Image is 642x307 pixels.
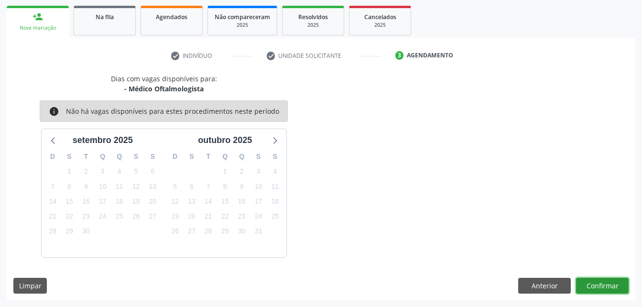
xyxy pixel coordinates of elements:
span: quarta-feira, 17 de setembro de 2025 [96,195,109,208]
div: Q [111,149,128,164]
span: segunda-feira, 29 de setembro de 2025 [63,225,76,238]
span: sexta-feira, 24 de outubro de 2025 [251,210,265,223]
span: segunda-feira, 20 de outubro de 2025 [185,210,198,223]
div: T [200,149,217,164]
span: domingo, 7 de setembro de 2025 [46,180,59,193]
span: sexta-feira, 17 de outubro de 2025 [251,195,265,208]
span: quinta-feira, 9 de outubro de 2025 [235,180,249,193]
div: setembro 2025 [69,134,137,147]
span: terça-feira, 2 de setembro de 2025 [79,165,93,178]
span: sábado, 27 de setembro de 2025 [146,210,159,223]
span: domingo, 12 de outubro de 2025 [168,195,182,208]
span: quinta-feira, 18 de setembro de 2025 [113,195,126,208]
div: Q [233,149,250,164]
span: Cancelados [364,13,396,21]
span: segunda-feira, 8 de setembro de 2025 [63,180,76,193]
div: 2025 [215,22,270,29]
button: Limpar [13,278,47,294]
span: domingo, 28 de setembro de 2025 [46,225,59,238]
span: domingo, 5 de outubro de 2025 [168,180,182,193]
span: segunda-feira, 6 de outubro de 2025 [185,180,198,193]
div: Q [217,149,233,164]
span: sexta-feira, 10 de outubro de 2025 [251,180,265,193]
span: sábado, 25 de outubro de 2025 [268,210,282,223]
span: terça-feira, 23 de setembro de 2025 [79,210,93,223]
span: segunda-feira, 1 de setembro de 2025 [63,165,76,178]
span: quarta-feira, 10 de setembro de 2025 [96,180,109,193]
div: outubro 2025 [194,134,256,147]
div: D [167,149,184,164]
span: terça-feira, 28 de outubro de 2025 [202,225,215,238]
div: - Médico Oftalmologista [111,84,217,94]
div: 2025 [356,22,404,29]
div: person_add [33,11,43,22]
span: domingo, 14 de setembro de 2025 [46,195,59,208]
div: S [184,149,200,164]
div: Não há vagas disponíveis para estes procedimentos neste período [66,106,279,117]
span: segunda-feira, 27 de outubro de 2025 [185,225,198,238]
span: terça-feira, 16 de setembro de 2025 [79,195,93,208]
span: quarta-feira, 29 de outubro de 2025 [218,225,232,238]
i: info [49,106,59,117]
span: terça-feira, 9 de setembro de 2025 [79,180,93,193]
span: sexta-feira, 31 de outubro de 2025 [251,225,265,238]
span: sexta-feira, 5 de setembro de 2025 [129,165,142,178]
span: domingo, 21 de setembro de 2025 [46,210,59,223]
div: T [77,149,94,164]
span: segunda-feira, 15 de setembro de 2025 [63,195,76,208]
span: quarta-feira, 15 de outubro de 2025 [218,195,232,208]
span: sexta-feira, 3 de outubro de 2025 [251,165,265,178]
span: domingo, 19 de outubro de 2025 [168,210,182,223]
span: Na fila [96,13,114,21]
span: domingo, 26 de outubro de 2025 [168,225,182,238]
div: Dias com vagas disponíveis para: [111,74,217,94]
span: quinta-feira, 30 de outubro de 2025 [235,225,249,238]
div: D [44,149,61,164]
button: Anterior [518,278,571,294]
span: sábado, 4 de outubro de 2025 [268,165,282,178]
button: Confirmar [576,278,629,294]
span: sábado, 13 de setembro de 2025 [146,180,159,193]
span: Não compareceram [215,13,270,21]
span: sexta-feira, 19 de setembro de 2025 [129,195,142,208]
span: segunda-feira, 13 de outubro de 2025 [185,195,198,208]
span: terça-feira, 14 de outubro de 2025 [202,195,215,208]
span: quinta-feira, 25 de setembro de 2025 [113,210,126,223]
div: Nova marcação [13,24,62,32]
span: quinta-feira, 2 de outubro de 2025 [235,165,249,178]
span: sábado, 11 de outubro de 2025 [268,180,282,193]
span: quarta-feira, 3 de setembro de 2025 [96,165,109,178]
div: Q [94,149,111,164]
span: quarta-feira, 1 de outubro de 2025 [218,165,232,178]
span: terça-feira, 30 de setembro de 2025 [79,225,93,238]
span: segunda-feira, 22 de setembro de 2025 [63,210,76,223]
div: 3 [395,51,404,60]
div: S [128,149,144,164]
span: quinta-feira, 23 de outubro de 2025 [235,210,249,223]
div: S [61,149,78,164]
span: sábado, 20 de setembro de 2025 [146,195,159,208]
div: Agendamento [407,51,453,60]
span: quarta-feira, 8 de outubro de 2025 [218,180,232,193]
div: 2025 [289,22,337,29]
span: quarta-feira, 22 de outubro de 2025 [218,210,232,223]
span: sexta-feira, 12 de setembro de 2025 [129,180,142,193]
span: quinta-feira, 16 de outubro de 2025 [235,195,249,208]
span: sábado, 18 de outubro de 2025 [268,195,282,208]
span: quinta-feira, 4 de setembro de 2025 [113,165,126,178]
span: Resolvidos [298,13,328,21]
span: quarta-feira, 24 de setembro de 2025 [96,210,109,223]
span: terça-feira, 7 de outubro de 2025 [202,180,215,193]
span: sábado, 6 de setembro de 2025 [146,165,159,178]
span: terça-feira, 21 de outubro de 2025 [202,210,215,223]
div: S [267,149,283,164]
div: S [250,149,267,164]
div: S [144,149,161,164]
span: Agendados [156,13,187,21]
span: sexta-feira, 26 de setembro de 2025 [129,210,142,223]
span: quinta-feira, 11 de setembro de 2025 [113,180,126,193]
